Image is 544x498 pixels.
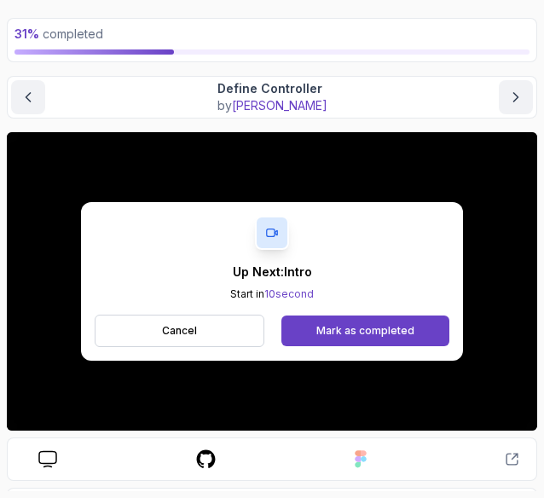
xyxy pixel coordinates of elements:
p: Define Controller [217,80,327,97]
div: Mark as completed [316,324,414,338]
a: course slides [25,450,71,468]
p: Start in [230,287,314,301]
span: [PERSON_NAME] [232,98,327,113]
p: by [217,97,327,114]
span: 10 second [264,287,314,300]
button: Mark as completed [281,316,449,346]
p: Up Next: Intro [230,263,314,281]
button: next content [499,80,533,114]
a: course repo [182,449,230,470]
iframe: 2 - Define Controller [7,132,537,431]
span: 31 % [14,26,39,41]
button: Cancel [95,315,264,347]
p: Cancel [162,324,197,338]
span: completed [14,26,103,41]
button: previous content [11,80,45,114]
